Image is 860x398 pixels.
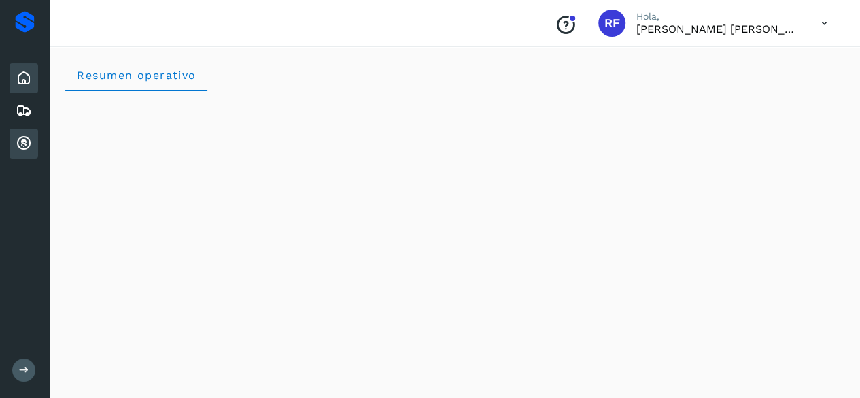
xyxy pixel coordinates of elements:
[10,96,38,126] div: Embarques
[636,22,799,35] p: Ricardo Fernando Mendoza Arteaga
[636,11,799,22] p: Hola,
[10,63,38,93] div: Inicio
[76,69,196,82] span: Resumen operativo
[10,129,38,159] div: Cuentas por cobrar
